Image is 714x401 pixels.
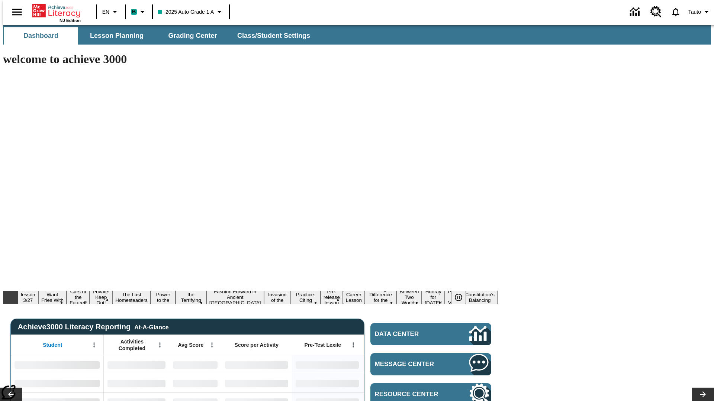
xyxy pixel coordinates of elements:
[692,388,714,401] button: Lesson carousel, Next
[375,361,447,368] span: Message Center
[18,285,38,310] button: Slide 1 Test lesson 3/27 en
[375,391,447,398] span: Resource Center
[107,338,157,352] span: Activities Completed
[104,355,169,374] div: No Data,
[264,285,291,310] button: Slide 9 The Invasion of the Free CD
[132,7,136,16] span: B
[206,288,264,307] button: Slide 8 Fashion Forward in Ancient Rome
[151,285,176,310] button: Slide 6 Solar Power to the People
[134,323,168,331] div: At-A-Glance
[291,285,321,310] button: Slide 10 Mixed Practice: Citing Evidence
[59,18,81,23] span: NJ Edition
[176,285,206,310] button: Slide 7 Attack of the Terrifying Tomatoes
[6,1,28,23] button: Open side menu
[155,5,227,19] button: Class: 2025 Auto Grade 1 A, Select your class
[43,342,62,348] span: Student
[321,288,343,307] button: Slide 11 Pre-release lesson
[112,291,151,304] button: Slide 5 The Last Homesteaders
[348,339,359,351] button: Open Menu
[646,2,666,22] a: Resource Center, Will open in new tab
[158,8,214,16] span: 2025 Auto Grade 1 A
[370,353,491,375] a: Message Center
[90,288,112,307] button: Slide 4 Private! Keep Out!
[32,3,81,23] div: Home
[375,330,444,338] span: Data Center
[422,288,445,307] button: Slide 15 Hooray for Constitution Day!
[462,285,498,310] button: Slide 17 The Constitution's Balancing Act
[451,291,466,304] button: Pause
[168,32,217,40] span: Grading Center
[370,323,491,345] a: Data Center
[102,8,109,16] span: EN
[3,52,498,66] h1: welcome to achieve 3000
[104,374,169,392] div: No Data,
[235,342,279,348] span: Score per Activity
[688,8,701,16] span: Tauto
[89,339,100,351] button: Open Menu
[625,2,646,22] a: Data Center
[305,342,341,348] span: Pre-Test Lexile
[169,355,221,374] div: No Data,
[18,323,169,331] span: Achieve3000 Literacy Reporting
[4,27,78,45] button: Dashboard
[80,27,154,45] button: Lesson Planning
[154,339,165,351] button: Open Menu
[90,32,144,40] span: Lesson Planning
[206,339,218,351] button: Open Menu
[99,5,123,19] button: Language: EN, Select a language
[169,374,221,392] div: No Data,
[445,288,462,307] button: Slide 16 Point of View
[67,288,90,307] button: Slide 3 Cars of the Future?
[32,3,81,18] a: Home
[128,5,150,19] button: Boost Class color is teal. Change class color
[365,285,397,310] button: Slide 13 Making a Difference for the Planet
[3,25,711,45] div: SubNavbar
[155,27,230,45] button: Grading Center
[685,5,714,19] button: Profile/Settings
[237,32,310,40] span: Class/Student Settings
[23,32,58,40] span: Dashboard
[451,291,473,304] div: Pause
[231,27,316,45] button: Class/Student Settings
[3,27,317,45] div: SubNavbar
[343,291,365,304] button: Slide 12 Career Lesson
[666,2,685,22] a: Notifications
[178,342,203,348] span: Avg Score
[38,285,67,310] button: Slide 2 Do You Want Fries With That?
[396,288,422,307] button: Slide 14 Between Two Worlds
